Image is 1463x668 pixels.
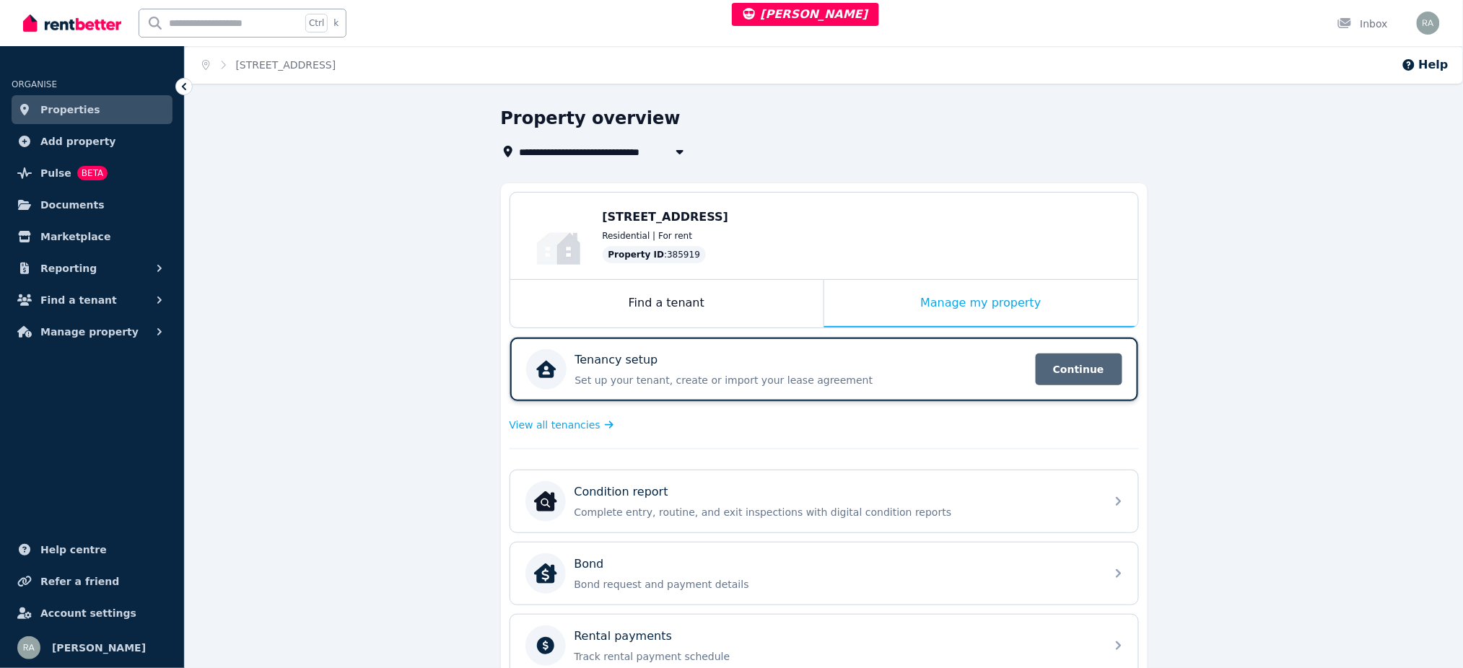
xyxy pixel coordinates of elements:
button: Help [1402,56,1449,74]
span: Marketplace [40,228,110,245]
a: Marketplace [12,222,172,251]
span: Refer a friend [40,573,119,590]
button: Find a tenant [12,286,172,315]
a: Account settings [12,599,172,628]
span: Pulse [40,164,71,182]
p: Bond request and payment details [575,577,1097,592]
p: Condition report [575,483,668,501]
img: Bond [534,562,557,585]
img: Rochelle Alvarez [1417,12,1440,35]
a: Properties [12,95,172,124]
p: Rental payments [575,628,673,645]
span: Documents [40,196,105,214]
button: Manage property [12,317,172,346]
p: Tenancy setup [575,351,658,369]
span: Property ID [608,249,665,260]
span: Add property [40,133,116,150]
span: Properties [40,101,100,118]
a: Help centre [12,535,172,564]
span: Continue [1036,353,1122,385]
a: Condition reportCondition reportComplete entry, routine, and exit inspections with digital condit... [510,470,1138,532]
span: [PERSON_NAME] [743,7,868,21]
nav: Breadcrumb [185,46,353,84]
span: View all tenancies [510,418,601,432]
a: Add property [12,127,172,156]
a: View all tenancies [510,418,614,432]
span: Ctrl [305,14,328,32]
span: Manage property [40,323,139,340]
span: Find a tenant [40,291,117,309]
span: Residential | For rent [603,230,693,242]
span: [PERSON_NAME] [52,639,146,656]
span: BETA [77,166,108,180]
span: Reporting [40,260,97,277]
a: PulseBETA [12,159,172,188]
img: Rochelle Alvarez [17,636,40,659]
a: Documents [12,190,172,219]
h1: Property overview [501,107,681,130]
div: Inbox [1337,17,1388,31]
span: ORGANISE [12,79,57,89]
img: RentBetter [23,12,121,34]
span: [STREET_ADDRESS] [603,210,729,224]
a: Refer a friend [12,567,172,596]
span: Account settings [40,605,136,622]
a: [STREET_ADDRESS] [236,59,336,71]
span: k [333,17,339,29]
span: Help centre [40,541,107,558]
div: : 385919 [603,246,707,263]
a: Tenancy setupSet up your tenant, create or import your lease agreementContinue [510,338,1138,401]
p: Complete entry, routine, and exit inspections with digital condition reports [575,505,1097,519]
img: Condition report [534,490,557,513]
a: BondBondBond request and payment details [510,542,1138,605]
button: Reporting [12,254,172,283]
p: Bond [575,555,604,573]
div: Find a tenant [510,280,824,328]
div: Manage my property [824,280,1138,328]
p: Set up your tenant, create or import your lease agreement [575,373,1027,387]
p: Track rental payment schedule [575,649,1097,664]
